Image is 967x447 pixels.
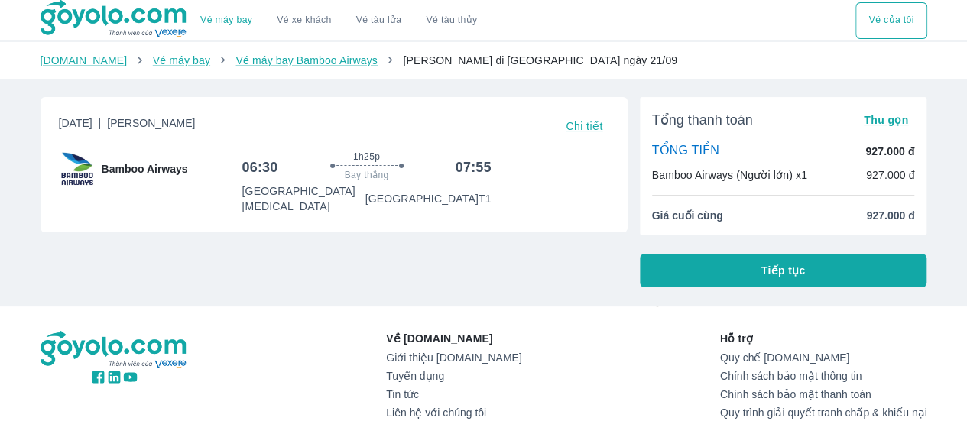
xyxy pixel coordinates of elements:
a: Tin tức [386,388,521,400]
a: Vé máy bay [200,15,252,26]
button: Tiếp tục [640,254,927,287]
p: 927.000 đ [865,144,914,159]
a: Liên hệ với chúng tôi [386,407,521,419]
span: Tiếp tục [761,263,806,278]
span: Tổng thanh toán [652,111,753,129]
button: Vé tàu thủy [414,2,489,39]
span: Thu gọn [864,114,909,126]
div: choose transportation mode [188,2,489,39]
span: 927.000 đ [866,208,914,223]
a: Vé máy bay Bamboo Airways [235,54,377,66]
a: Chính sách bảo mật thông tin [720,370,927,382]
span: [PERSON_NAME] đi [GEOGRAPHIC_DATA] ngày 21/09 [403,54,677,66]
p: Hỗ trợ [720,331,927,346]
p: Về [DOMAIN_NAME] [386,331,521,346]
a: [DOMAIN_NAME] [41,54,128,66]
p: [GEOGRAPHIC_DATA] T1 [365,191,492,206]
span: [PERSON_NAME] [107,117,195,129]
span: Giá cuối cùng [652,208,723,223]
a: Chính sách bảo mật thanh toán [720,388,927,400]
a: Vé tàu lửa [344,2,414,39]
h6: 06:30 [242,158,278,177]
button: Chi tiết [560,115,608,137]
a: Quy trình giải quyết tranh chấp & khiếu nại [720,407,927,419]
div: choose transportation mode [855,2,926,39]
h6: 07:55 [456,158,492,177]
a: Giới thiệu [DOMAIN_NAME] [386,351,521,364]
span: | [99,117,102,129]
span: Chi tiết [566,120,602,132]
p: 927.000 đ [866,167,915,183]
a: Tuyển dụng [386,370,521,382]
span: Bamboo Airways [102,161,188,177]
a: Vé xe khách [277,15,331,26]
img: logo [41,331,189,369]
button: Vé của tôi [855,2,926,39]
p: [GEOGRAPHIC_DATA] [MEDICAL_DATA] [242,183,365,214]
span: Bay thẳng [345,169,389,181]
span: 1h25p [353,151,380,163]
p: TỔNG TIỀN [652,143,719,160]
a: Quy chế [DOMAIN_NAME] [720,351,927,364]
a: Vé máy bay [153,54,210,66]
button: Thu gọn [858,109,915,131]
p: Bamboo Airways (Người lớn) x1 [652,167,807,183]
span: [DATE] [59,115,196,137]
nav: breadcrumb [41,53,927,68]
